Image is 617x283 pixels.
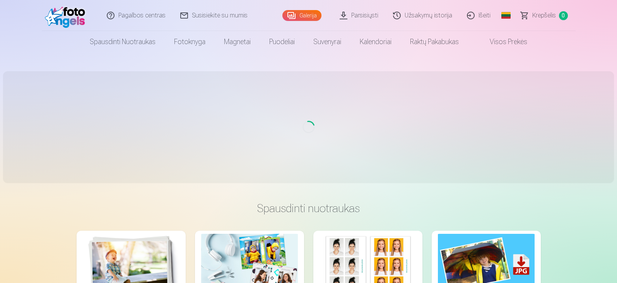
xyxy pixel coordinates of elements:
a: Suvenyrai [304,31,350,53]
a: Visos prekės [468,31,537,53]
span: 0 [559,11,568,20]
a: Raktų pakabukas [401,31,468,53]
img: /fa2 [45,3,89,28]
span: Krepšelis [532,11,556,20]
a: Fotoknyga [165,31,215,53]
h3: Spausdinti nuotraukas [83,201,535,215]
a: Spausdinti nuotraukas [80,31,165,53]
a: Puodeliai [260,31,304,53]
a: Kalendoriai [350,31,401,53]
a: Magnetai [215,31,260,53]
a: Galerija [282,10,321,21]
